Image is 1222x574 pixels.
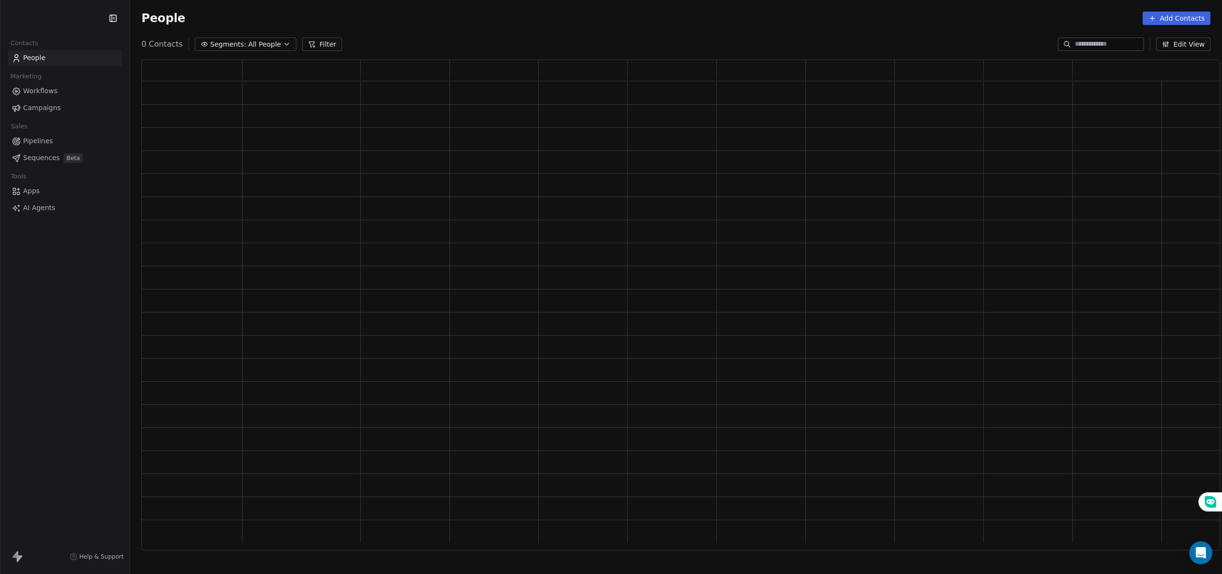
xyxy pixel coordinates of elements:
span: Apps [23,186,40,196]
span: Beta [64,153,83,163]
a: Help & Support [70,553,124,561]
a: Pipelines [8,133,122,149]
div: grid [142,81,1221,551]
span: Sales [7,119,32,134]
span: Help & Support [79,553,124,561]
a: AI Agents [8,200,122,216]
a: Workflows [8,83,122,99]
div: Open Intercom Messenger [1189,541,1212,564]
a: People [8,50,122,66]
span: Tools [7,169,30,184]
span: People [23,53,46,63]
span: Segments: [210,39,246,50]
span: Pipelines [23,136,53,146]
button: Edit View [1156,37,1210,51]
span: 0 Contacts [141,38,183,50]
button: Filter [302,37,342,51]
a: SequencesBeta [8,150,122,166]
a: Campaigns [8,100,122,116]
span: AI Agents [23,203,55,213]
span: People [141,11,185,25]
span: Marketing [6,69,46,84]
button: Add Contacts [1143,12,1210,25]
span: Workflows [23,86,58,96]
span: Sequences [23,153,60,163]
span: Contacts [6,36,42,50]
span: Campaigns [23,103,61,113]
a: Apps [8,183,122,199]
span: All People [248,39,281,50]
